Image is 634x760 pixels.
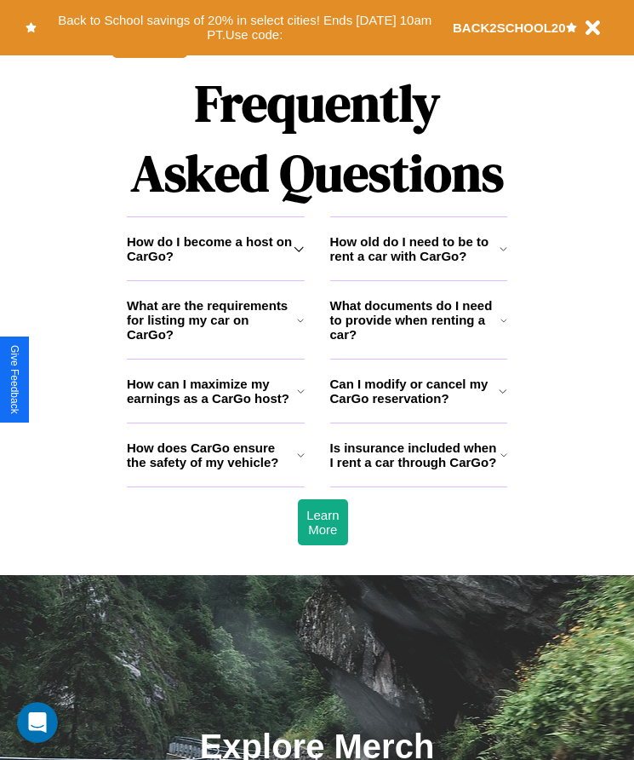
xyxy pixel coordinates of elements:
[330,234,500,263] h3: How old do I need to be to rent a car with CarGo?
[330,377,500,406] h3: Can I modify or cancel my CarGo reservation?
[298,499,347,545] button: Learn More
[9,345,20,414] div: Give Feedback
[330,440,500,469] h3: Is insurance included when I rent a car through CarGo?
[127,298,297,342] h3: What are the requirements for listing my car on CarGo?
[127,377,297,406] h3: How can I maximize my earnings as a CarGo host?
[127,60,507,216] h1: Frequently Asked Questions
[127,234,294,263] h3: How do I become a host on CarGo?
[37,9,453,47] button: Back to School savings of 20% in select cities! Ends [DATE] 10am PT.Use code:
[453,20,566,35] b: BACK2SCHOOL20
[330,298,501,342] h3: What documents do I need to provide when renting a car?
[17,702,58,743] iframe: Intercom live chat
[127,440,297,469] h3: How does CarGo ensure the safety of my vehicle?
